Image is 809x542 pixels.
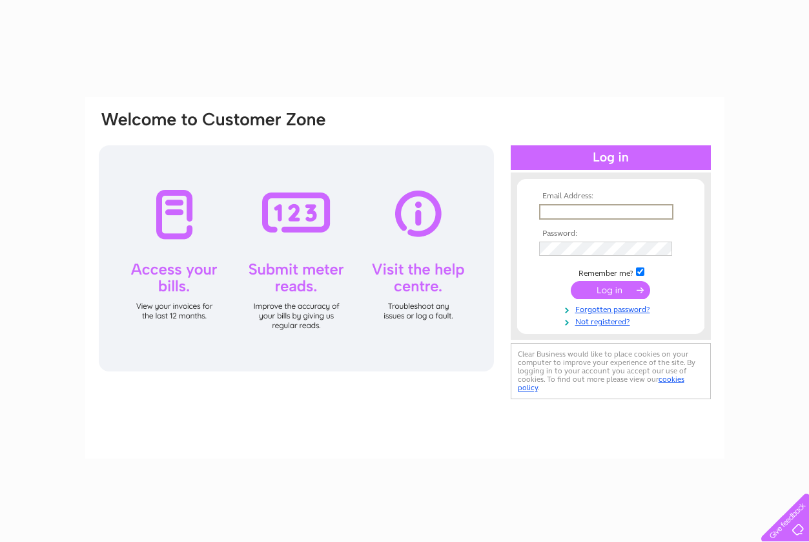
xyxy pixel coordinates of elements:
[539,302,686,315] a: Forgotten password?
[536,266,686,278] td: Remember me?
[511,343,711,399] div: Clear Business would like to place cookies on your computer to improve your experience of the sit...
[518,375,684,392] a: cookies policy
[571,281,650,299] input: Submit
[536,192,686,201] th: Email Address:
[539,315,686,327] a: Not registered?
[536,229,686,238] th: Password:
